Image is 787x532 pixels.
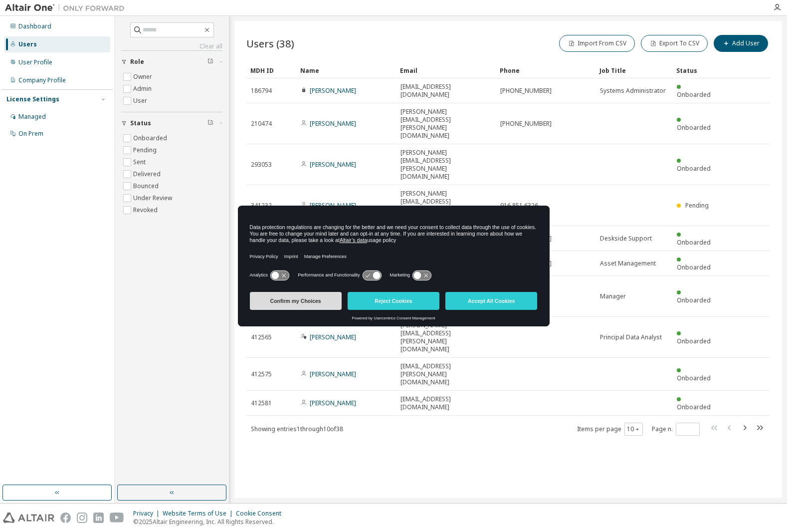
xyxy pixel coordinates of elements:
span: Onboarded [677,123,711,132]
span: Role [130,58,144,66]
span: Showing entries 1 through 10 of 38 [251,425,343,433]
span: 916.851.6326 [500,202,538,210]
span: Users (38) [246,36,294,50]
span: 341232 [251,202,272,210]
div: Name [300,62,392,78]
img: linkedin.svg [93,513,104,523]
label: Delivered [133,168,163,180]
img: facebook.svg [60,513,71,523]
a: [PERSON_NAME] [310,399,356,407]
span: Deskside Support [600,235,652,243]
div: Cookie Consent [236,510,287,518]
a: Clear all [121,42,222,50]
label: Under Review [133,192,174,204]
span: Onboarded [677,403,711,411]
span: 412565 [251,333,272,341]
span: Onboarded [677,374,711,382]
span: [PERSON_NAME][EMAIL_ADDRESS][PERSON_NAME][DOMAIN_NAME] [400,108,491,140]
a: [PERSON_NAME] [310,333,356,341]
button: Export To CSV [641,35,708,52]
div: License Settings [6,95,59,103]
a: [PERSON_NAME] [310,160,356,169]
span: Onboarded [677,90,711,99]
button: Role [121,51,222,73]
span: [PERSON_NAME][EMAIL_ADDRESS][PERSON_NAME][DOMAIN_NAME] [400,149,491,181]
label: Admin [133,83,154,95]
label: Onboarded [133,132,169,144]
button: Import From CSV [559,35,635,52]
label: User [133,95,149,107]
span: [EMAIL_ADDRESS][PERSON_NAME][DOMAIN_NAME] [400,362,491,386]
img: altair_logo.svg [3,513,54,523]
span: Asset Management [600,260,656,267]
img: Altair One [5,3,130,13]
div: Dashboard [18,22,51,30]
div: Status [676,62,718,78]
span: [PHONE_NUMBER] [500,87,552,95]
span: Systems Administrator [600,87,666,95]
span: Onboarded [677,164,711,173]
p: © 2025 Altair Engineering, Inc. All Rights Reserved. [133,518,287,526]
label: Revoked [133,204,160,216]
div: Job Title [599,62,668,78]
span: [PERSON_NAME][EMAIL_ADDRESS][PERSON_NAME][DOMAIN_NAME] [400,321,491,353]
span: [PHONE_NUMBER] [500,120,552,128]
span: 210474 [251,120,272,128]
span: Clear filter [207,58,213,66]
span: Pending [685,201,709,210]
div: On Prem [18,130,43,138]
span: Items per page [577,423,643,436]
a: [PERSON_NAME] [310,119,356,128]
div: Company Profile [18,76,66,84]
img: instagram.svg [77,513,87,523]
img: youtube.svg [110,513,124,523]
button: Status [121,112,222,134]
div: Email [400,62,492,78]
span: [PERSON_NAME][EMAIL_ADDRESS][PERSON_NAME][DOMAIN_NAME] [400,190,491,222]
span: Onboarded [677,263,711,271]
span: Principal Data Analyst [600,333,662,341]
label: Sent [133,156,148,168]
a: [PERSON_NAME] [310,201,356,210]
button: Add User [714,35,768,52]
label: Bounced [133,180,161,192]
span: 186794 [251,87,272,95]
div: MDH ID [250,62,292,78]
span: 412581 [251,399,272,407]
span: Onboarded [677,296,711,304]
span: [EMAIL_ADDRESS][DOMAIN_NAME] [400,395,491,411]
div: Website Terms of Use [163,510,236,518]
div: Users [18,40,37,48]
div: Phone [500,62,591,78]
span: [EMAIL_ADDRESS][DOMAIN_NAME] [400,83,491,99]
label: Pending [133,144,159,156]
span: 293053 [251,161,272,169]
span: Status [130,119,151,127]
div: User Profile [18,58,52,66]
span: Onboarded [677,238,711,247]
span: 412575 [251,370,272,378]
span: Onboarded [677,337,711,345]
div: Managed [18,113,46,121]
div: Privacy [133,510,163,518]
span: Page n. [652,423,700,436]
label: Owner [133,71,154,83]
button: 10 [627,425,640,433]
a: [PERSON_NAME] [310,370,356,378]
span: Manager [600,292,626,300]
a: [PERSON_NAME] [310,86,356,95]
span: Clear filter [207,119,213,127]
